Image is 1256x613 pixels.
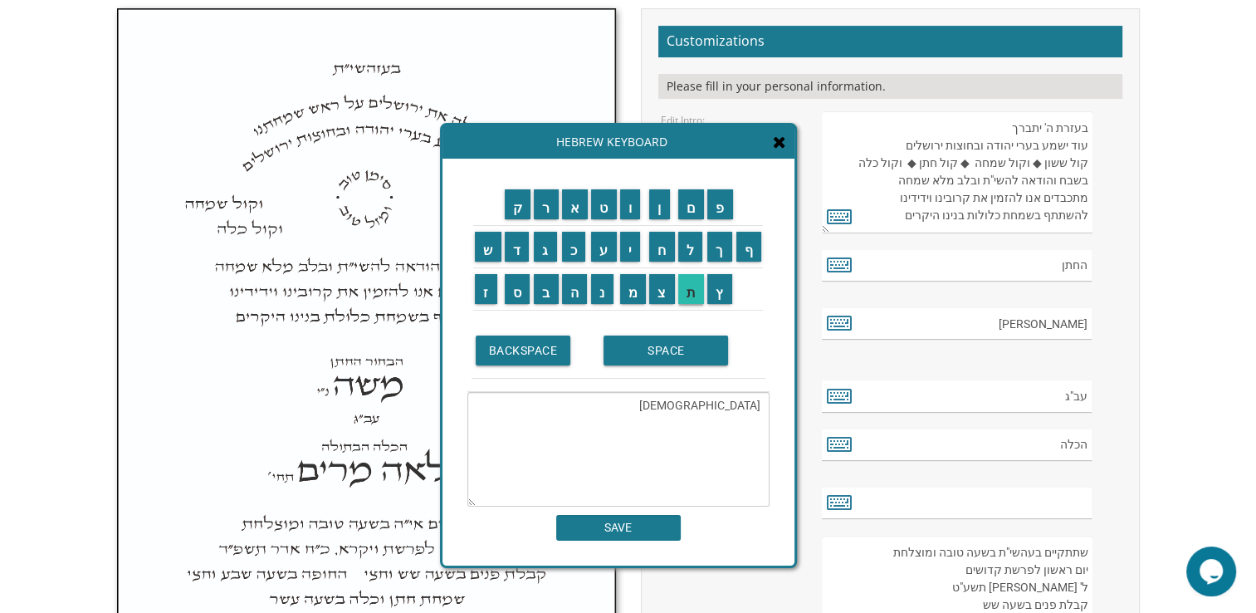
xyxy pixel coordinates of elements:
[534,189,559,219] input: ר
[620,274,647,304] input: מ
[1186,547,1239,596] iframe: chat widget
[534,274,559,304] input: ב
[649,274,675,304] input: צ
[475,232,501,262] input: ש
[591,274,613,304] input: נ
[707,274,732,304] input: ץ
[505,274,530,304] input: ס
[678,274,705,304] input: ת
[562,232,586,262] input: כ
[505,232,530,262] input: ד
[822,111,1092,233] textarea: בעזרת ה' יתברך עוד ישמע בערי יהודה ובחוצות ירושלים קול ששון ◆ וקול שמחה ◆ קול חתן ◆ וקול כלה בשבח...
[562,274,588,304] input: ה
[658,26,1122,57] h2: Customizations
[604,336,728,365] input: SPACE
[736,232,762,262] input: ף
[661,113,705,127] label: Edit Intro:
[649,189,670,219] input: ן
[649,232,675,262] input: ח
[556,515,681,541] input: SAVE
[620,232,641,262] input: י
[475,274,497,304] input: ז
[476,336,571,365] input: BACKSPACE
[505,189,531,219] input: ק
[707,189,733,219] input: פ
[591,232,617,262] input: ע
[678,189,705,219] input: ם
[591,189,617,219] input: ט
[678,232,703,262] input: ל
[562,189,589,219] input: א
[534,232,557,262] input: ג
[707,232,732,262] input: ך
[442,125,794,159] div: Hebrew Keyboard
[658,74,1122,99] div: Please fill in your personal information.
[620,189,641,219] input: ו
